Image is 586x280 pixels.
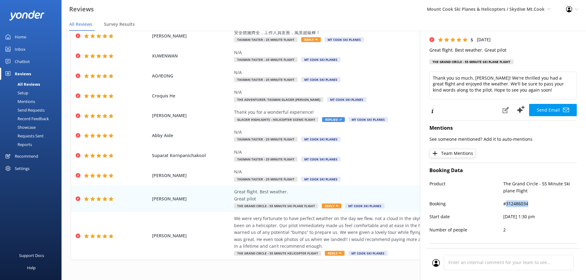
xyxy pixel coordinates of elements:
[234,168,514,175] div: N/A
[348,251,388,256] span: Mt Cook Ski Planes
[234,69,514,76] div: N/A
[4,123,62,132] a: Showcase
[327,97,366,102] span: Mt Cook Ski Planes
[429,227,503,233] p: Number of people
[345,203,385,208] span: Mt Cook Ski Planes
[325,37,364,42] span: Mt Cook Ski Planes
[4,97,35,106] div: Mentions
[429,180,503,194] p: Product
[429,213,503,220] p: Start date
[234,89,514,96] div: N/A
[4,123,36,132] div: Showcase
[322,117,345,122] span: Replied
[325,251,345,256] span: Reply
[4,140,32,149] div: Reports
[234,251,321,256] span: The Grand Circle - 55 Minute Helicopter Flight
[4,89,28,97] div: Setup
[429,59,513,64] div: The Grand Circle - 55 Minute Ski plane Flight
[152,33,231,39] span: [PERSON_NAME]
[234,57,297,62] span: Tasman Taster - 25 minute flight
[234,177,297,182] span: Tasman Taster - 25 minute flight
[4,89,62,97] a: Setup
[9,10,45,21] img: yonder-white-logo.png
[301,137,341,142] span: Mt Cook Ski Planes
[234,129,514,136] div: N/A
[301,157,341,162] span: Mt Cook Ski Planes
[152,93,231,99] span: Croquis He
[471,37,473,43] span: 5
[503,180,577,194] p: The Grand Circle - 55 Minute Ski plane Flight
[429,136,577,143] p: See someone mentioned? Add it to auto-mentions
[301,57,341,62] span: Mt Cook Ski Planes
[429,72,577,99] textarea: Thank you so much, [PERSON_NAME]! We're thrilled you had a great flight and enjoyed the weather. ...
[503,227,577,233] p: 2
[234,49,514,56] div: N/A
[4,114,49,123] div: Record Feedback
[234,215,514,250] div: We were very fortunate to have perfect weather on the day we flew, not a cloud in the sky! Despit...
[349,117,388,122] span: Mt Cook Ski Planes
[234,77,297,82] span: Tasman Taster - 25 minute flight
[234,109,514,116] div: Thank you for a wonderful experience!
[15,150,38,162] div: Recommend
[301,37,321,42] span: Reply
[234,37,297,42] span: Tasman Taster - 25 minute flight
[152,112,231,119] span: [PERSON_NAME]
[152,73,231,79] span: AO/IEONG
[503,247,577,254] p: [DATE] 8:51pm
[503,200,577,207] p: #312486034
[322,203,341,208] span: Reply
[429,47,577,53] p: Great flight. Best weather. Great pilot
[234,188,514,202] div: Great flight. Best weather. Great pilot
[429,247,503,254] p: Sent
[4,106,45,114] div: Send Requests
[429,149,476,158] button: Team Mentions
[15,162,30,175] div: Settings
[69,21,92,27] span: All Reviews
[234,203,318,208] span: The Grand Circle - 55 Minute Ski plane Flight
[234,137,297,142] span: Tasman Taster - 25 minute flight
[27,262,36,274] div: Help
[529,104,577,116] button: Send Email
[4,106,62,114] a: Send Requests
[4,80,62,89] a: All Reviews
[427,6,544,12] span: Mount Cook Ski Planes & Helicopters / Skydive Mt.Cook
[429,167,577,175] h4: Booking Data
[15,43,26,55] div: Inbox
[15,68,31,80] div: Reviews
[104,21,135,27] span: Survey Results
[19,249,44,262] div: Support Docs
[503,213,577,220] p: [DATE] 1:30 pm
[69,4,94,14] h3: Reviews
[234,29,514,36] div: 安全措施齊全，工作人員友善，風景超級棒！
[429,200,503,207] p: Booking
[152,195,231,202] span: [PERSON_NAME]
[152,53,231,59] span: XUWENWAN
[4,114,62,123] a: Record Feedback
[152,172,231,179] span: [PERSON_NAME]
[301,177,341,182] span: Mt Cook Ski Planes
[234,149,514,156] div: N/A
[15,55,30,68] div: Chatbot
[477,36,491,43] p: [DATE]
[4,132,62,140] a: Requests Sent
[4,80,40,89] div: All Reviews
[429,124,577,132] h4: Mentions
[432,259,440,267] img: user_profile.svg
[152,152,231,159] span: Suparat Kornpanichakool
[4,140,62,149] a: Reports
[234,157,297,162] span: Tasman Taster - 25 minute flight
[4,97,62,106] a: Mentions
[152,132,231,139] span: Abby Aide
[301,77,341,82] span: Mt Cook Ski Planes
[4,132,44,140] div: Requests Sent
[234,97,323,102] span: The Adventurer: Tasman Glacier [PERSON_NAME]
[234,117,318,122] span: Glacier Highlights - Helicopter Scenic flight
[152,232,231,239] span: [PERSON_NAME]
[15,31,26,43] div: Home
